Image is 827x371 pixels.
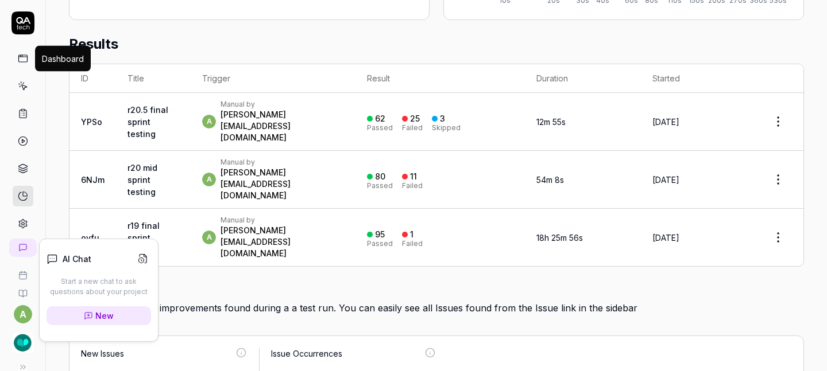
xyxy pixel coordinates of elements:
div: Failed [402,182,423,189]
div: [PERSON_NAME][EMAIL_ADDRESS][DOMAIN_NAME] [221,167,344,201]
div: Failed [402,124,423,131]
div: Issues are bugs and improvements found during a a test run. You can easily see all Issues found f... [69,301,804,315]
div: Skipped [432,124,461,131]
button: SLP Toolkit Logo [5,323,41,356]
a: 6NJm [81,175,105,185]
div: 1 [410,229,413,240]
div: 95 [375,229,385,240]
time: 12m 55s [536,117,566,127]
time: [DATE] [652,233,679,243]
div: Failed [402,240,423,247]
th: Result [355,64,525,93]
th: Title [116,64,191,93]
div: Manual by [221,216,344,225]
span: a [202,173,216,186]
div: Passed [367,182,393,189]
img: SLP Toolkit Logo [13,333,33,353]
p: Start a new chat to ask questions about your project [47,276,151,297]
div: 11 [410,171,417,182]
th: Trigger [191,64,355,93]
h2: Issues [69,280,804,301]
div: Manual by [221,158,344,167]
a: r20 mid sprint testing [127,163,157,197]
button: a [14,305,32,323]
time: [DATE] [652,117,679,127]
span: a [202,231,216,244]
a: ovfu [81,233,99,243]
th: ID [69,64,116,93]
span: New [95,310,114,322]
div: Dashboard [42,53,84,65]
div: [PERSON_NAME][EMAIL_ADDRESS][DOMAIN_NAME] [221,225,344,259]
div: 3 [440,114,445,124]
span: a [202,115,216,128]
time: [DATE] [652,175,679,185]
div: Passed [367,240,393,247]
h2: Results [69,34,804,64]
a: Documentation [5,280,41,298]
time: 18h 25m 56s [536,233,583,243]
th: Started [641,64,753,93]
div: 62 [375,114,385,124]
a: r19 final sprint testing [127,221,160,255]
h4: AI Chat [63,253,91,265]
div: Passed [367,124,393,131]
a: New conversation [9,239,37,257]
a: YPSo [81,117,102,127]
th: Duration [525,64,640,93]
div: New Issues [81,347,124,360]
time: 54m 8s [536,175,564,185]
div: Issue Occurrences [271,347,342,360]
div: 25 [410,114,420,124]
div: 80 [375,171,385,182]
a: New [47,306,151,325]
a: Book a call with us [5,261,41,280]
div: Manual by [221,100,344,109]
div: [PERSON_NAME][EMAIL_ADDRESS][DOMAIN_NAME] [221,109,344,143]
a: r20.5 final sprint testing [127,105,168,139]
